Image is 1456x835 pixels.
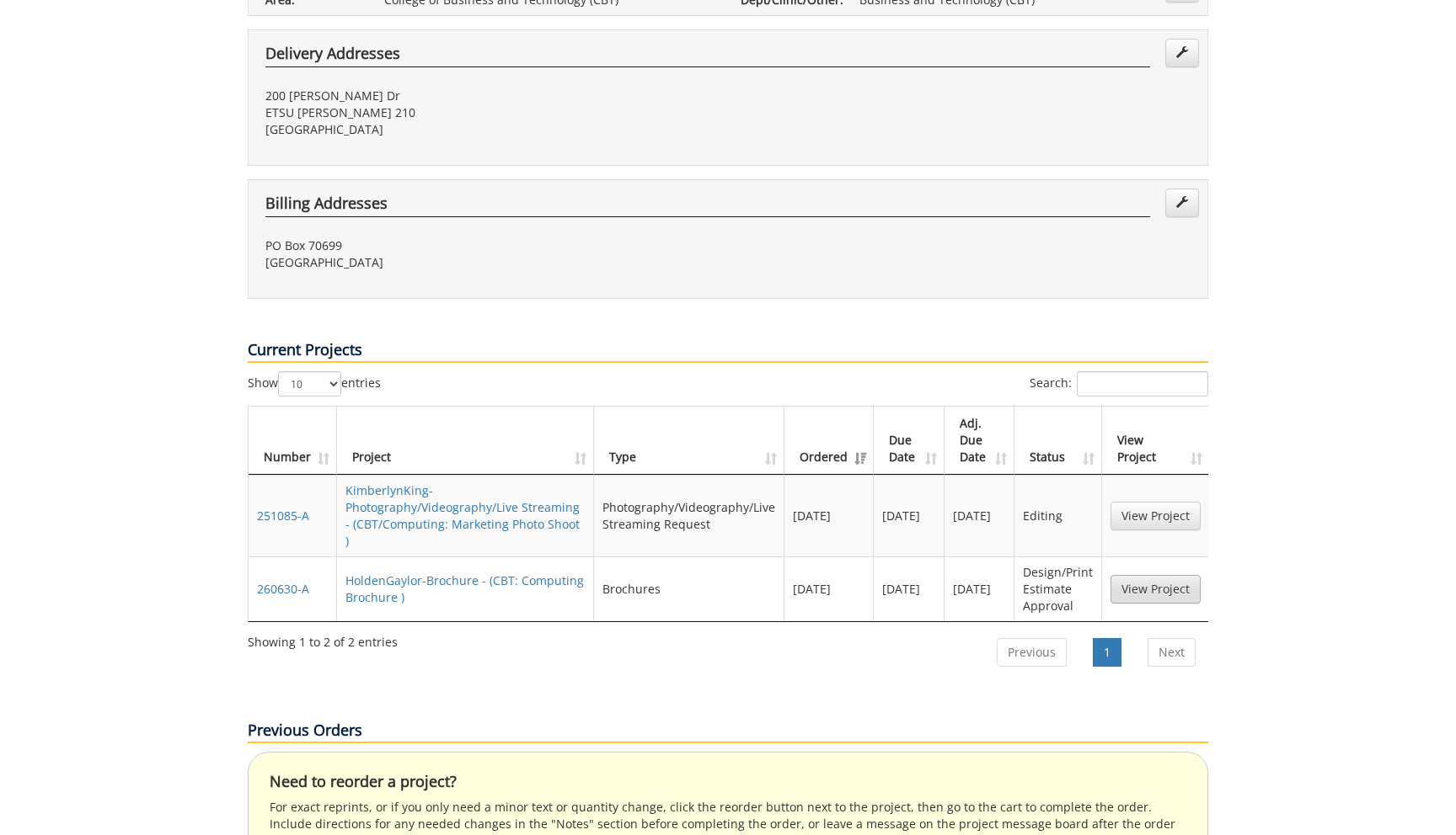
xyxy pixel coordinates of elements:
[265,195,1150,217] h4: Billing Addresses
[278,371,341,396] select: Showentries
[1014,475,1102,556] td: Editing
[265,254,715,271] p: [GEOGRAPHIC_DATA]
[265,45,1150,67] h4: Delivery Addresses
[248,627,398,651] div: Showing 1 to 2 of 2 entries
[784,475,874,556] td: [DATE]
[345,482,580,549] a: KimberlynKing-Photography/Videography/Live Streaming - (CBT/Computing: Marketing Photo Shoot )
[265,104,715,121] p: ETSU [PERSON_NAME] 210
[945,475,1014,556] td: [DATE]
[594,556,784,621] td: Brochures
[874,475,944,556] td: [DATE]
[874,556,944,621] td: [DATE]
[248,339,1208,363] p: Current Projects
[265,88,715,104] p: 200 [PERSON_NAME] Dr
[874,407,944,475] th: Due Date: activate to sort column ascending
[945,407,1014,475] th: Adj. Due Date: activate to sort column ascending
[1148,638,1196,667] a: Next
[248,371,381,396] label: Show entries
[1165,39,1199,67] a: Edit Addresses
[1030,371,1208,396] label: Search:
[1014,556,1102,621] td: Design/Print Estimate Approval
[265,237,715,254] p: PO Box 70699
[594,407,784,475] th: Type: activate to sort column ascending
[337,407,594,475] th: Project: activate to sort column ascending
[257,508,309,524] a: 251085-A
[257,581,309,597] a: 260630-A
[1111,575,1201,604] a: View Project
[270,774,1186,790] h4: Need to reorder a project?
[1014,407,1102,475] th: Status: activate to sort column ascending
[594,475,784,556] td: Photography/Videography/Live Streaming Request
[248,720,1208,743] p: Previous Orders
[1077,371,1208,396] input: Search:
[997,638,1067,667] a: Previous
[945,556,1014,621] td: [DATE]
[1093,638,1121,667] a: 1
[345,572,584,605] a: HoldenGaylor-Brochure - (CBT: Computing Brochure )
[249,407,337,475] th: Number: activate to sort column ascending
[784,407,874,475] th: Ordered: activate to sort column ascending
[1102,407,1209,475] th: View Project: activate to sort column ascending
[784,556,874,621] td: [DATE]
[265,121,715,138] p: [GEOGRAPHIC_DATA]
[1165,189,1199,217] a: Edit Addresses
[1111,502,1201,530] a: View Project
